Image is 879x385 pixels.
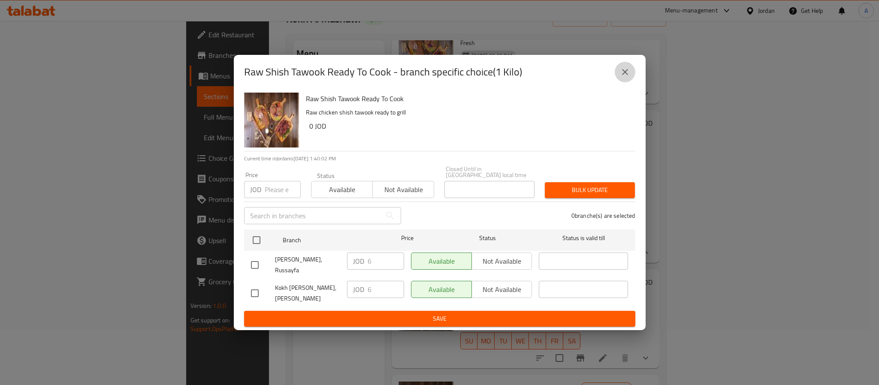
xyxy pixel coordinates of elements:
span: Status is valid till [539,233,628,244]
p: 0 branche(s) are selected [571,211,635,220]
p: Raw chicken shish tawook ready to grill [306,107,628,118]
h6: 0 JOD [309,120,628,132]
span: Status [443,233,532,244]
input: Search in branches [244,207,381,224]
h6: Raw Shish Tawook Ready To Cook [306,93,628,105]
input: Please enter price [368,281,404,298]
span: Available [315,183,369,196]
p: Current time in Jordan is [DATE] 1:40:02 PM [244,155,635,162]
span: Branch [283,235,372,246]
button: Not available [372,181,434,198]
button: Bulk update [545,182,635,198]
p: JOD [353,256,364,266]
p: JOD [353,284,364,295]
button: Save [244,311,635,327]
span: [PERSON_NAME], Russayfa [275,254,340,276]
span: Bulk update [552,185,628,196]
h2: Raw Shish Tawook Ready To Cook - branch specific choice(1 Kilo) [244,65,522,79]
input: Please enter price [265,181,301,198]
button: close [615,62,635,82]
button: Available [311,181,373,198]
p: JOD [250,184,261,195]
img: Raw Shish Tawook Ready To Cook [244,93,299,147]
span: Not available [376,183,431,196]
span: Save [251,313,628,324]
span: Price [379,233,436,244]
span: Kokh [PERSON_NAME], [PERSON_NAME] [275,283,340,304]
input: Please enter price [368,253,404,270]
